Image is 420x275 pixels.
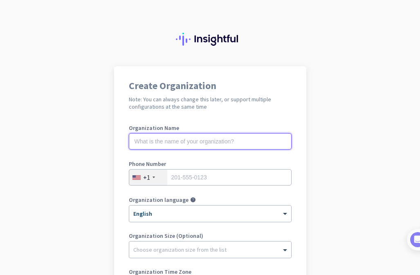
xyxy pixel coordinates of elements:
[129,197,189,203] label: Organization language
[129,269,292,275] label: Organization Time Zone
[129,125,292,131] label: Organization Name
[176,33,245,46] img: Insightful
[129,133,292,150] input: What is the name of your organization?
[143,173,150,181] div: +1
[129,96,292,110] h2: Note: You can always change this later, or support multiple configurations at the same time
[190,197,196,203] i: help
[129,169,292,186] input: 201-555-0123
[129,161,292,167] label: Phone Number
[129,233,292,239] label: Organization Size (Optional)
[129,81,292,91] h1: Create Organization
